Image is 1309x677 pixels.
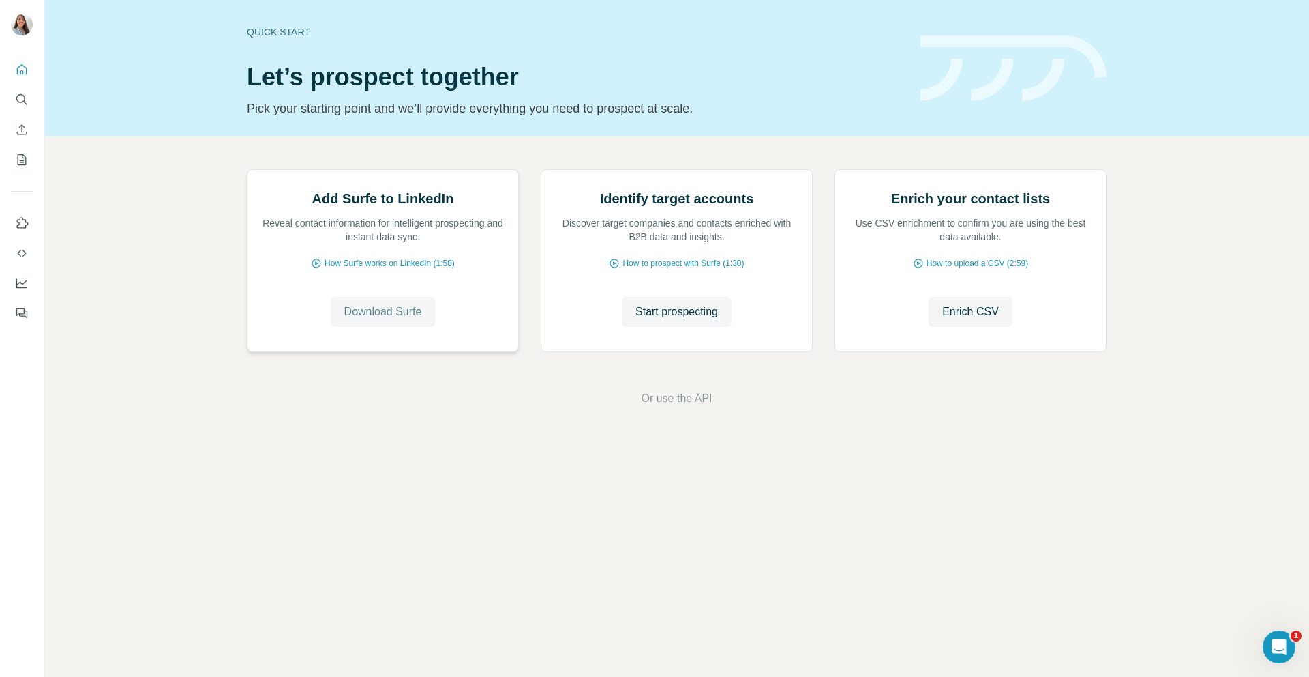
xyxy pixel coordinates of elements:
button: Search [11,87,33,112]
button: Quick start [11,57,33,82]
button: Dashboard [11,271,33,296]
p: Reveal contact information for intelligent prospecting and instant data sync. [261,216,505,244]
button: Feedback [11,301,33,326]
span: Enrich CSV [942,304,999,320]
button: Start prospecting [622,297,732,327]
div: Quick start [247,25,904,39]
span: How Surfe works on LinkedIn (1:58) [325,257,455,270]
button: Use Surfe on LinkedIn [11,211,33,235]
h1: Let’s prospect together [247,63,904,91]
h2: Identify target accounts [600,189,754,208]
button: Or use the API [641,390,712,407]
img: Avatar [11,14,33,35]
span: How to upload a CSV (2:59) [927,257,1028,270]
h2: Add Surfe to LinkedIn [312,189,454,208]
span: How to prospect with Surfe (1:30) [622,257,744,270]
h2: Enrich your contact lists [891,189,1050,208]
button: Enrich CSV [11,117,33,142]
img: banner [920,35,1107,102]
button: My lists [11,147,33,172]
button: Download Surfe [331,297,436,327]
p: Discover target companies and contacts enriched with B2B data and insights. [555,216,798,244]
p: Pick your starting point and we’ll provide everything you need to prospect at scale. [247,99,904,118]
span: Start prospecting [635,304,718,320]
button: Use Surfe API [11,241,33,265]
button: Enrich CSV [929,297,1012,327]
iframe: Intercom live chat [1263,631,1295,663]
span: 1 [1291,631,1302,642]
span: Download Surfe [344,304,422,320]
p: Use CSV enrichment to confirm you are using the best data available. [849,216,1092,244]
